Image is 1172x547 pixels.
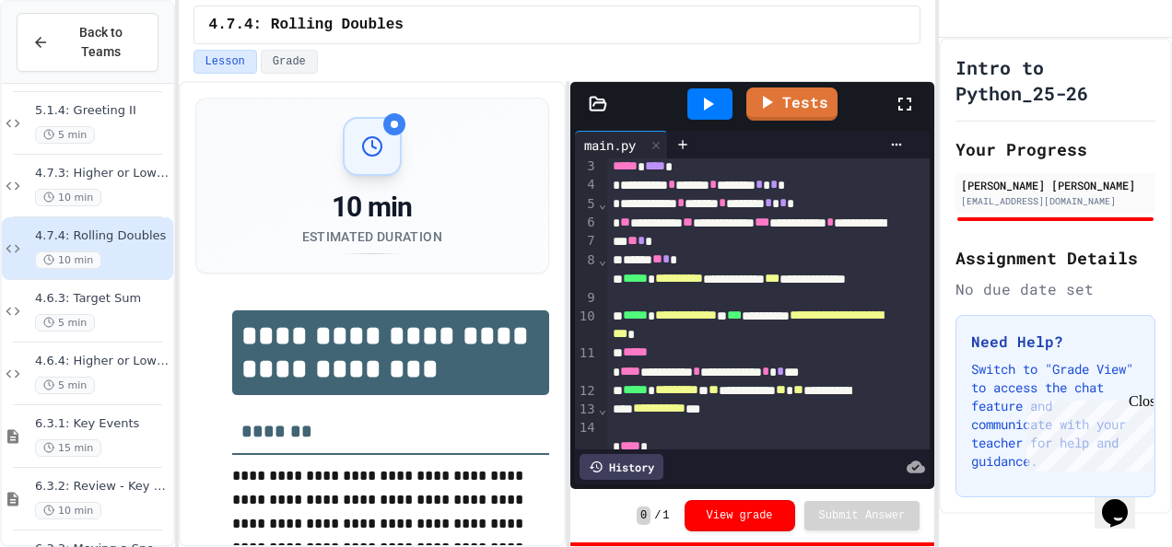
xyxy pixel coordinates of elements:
h2: Assignment Details [955,245,1155,271]
span: 15 min [35,439,101,457]
h3: Need Help? [971,331,1140,353]
div: No due date set [955,278,1155,300]
span: 4.7.4: Rolling Doubles [209,14,404,36]
span: Fold line [598,402,607,416]
span: 6.3.2: Review - Key Events [35,479,170,495]
div: 6 [575,214,598,232]
iframe: chat widget [1019,393,1154,471]
span: 1 [662,508,669,523]
div: 8 [575,251,598,289]
div: 12 [575,382,598,401]
button: Lesson [193,50,257,74]
span: 4.6.4: Higher or Lower I [35,354,170,369]
div: 4 [575,176,598,194]
span: 10 min [35,189,101,206]
span: 5.1.4: Greeting II [35,103,170,119]
div: 5 [575,195,598,214]
span: 10 min [35,502,101,519]
div: 3 [575,157,598,176]
button: View grade [685,500,795,531]
div: 14 [575,419,598,475]
div: 10 min [302,191,442,224]
span: Back to Teams [60,23,143,62]
a: Tests [746,87,838,121]
button: Submit Answer [804,501,920,530]
span: 4.6.3: Target Sum [35,291,170,307]
span: Fold line [598,196,607,211]
div: [PERSON_NAME] [PERSON_NAME] [961,177,1150,193]
span: 5 min [35,377,95,394]
span: Submit Answer [819,508,906,523]
div: Chat with us now!Close [7,7,127,117]
span: 10 min [35,251,101,269]
span: 4.7.4: Rolling Doubles [35,228,170,244]
span: 4.7.3: Higher or Lower II [35,166,170,181]
span: Fold line [598,252,607,267]
span: 5 min [35,314,95,332]
button: Grade [261,50,318,74]
button: Back to Teams [17,13,158,72]
h1: Intro to Python_25-26 [955,54,1155,106]
div: main.py [575,135,645,155]
div: 11 [575,344,598,382]
div: 10 [575,308,598,344]
h2: Your Progress [955,136,1155,162]
div: Estimated Duration [302,227,442,246]
div: main.py [575,131,668,158]
span: 6.3.1: Key Events [35,416,170,432]
span: / [654,508,661,523]
div: 13 [575,401,598,419]
div: History [580,454,663,480]
span: 5 min [35,126,95,144]
div: 9 [575,289,598,308]
div: [EMAIL_ADDRESS][DOMAIN_NAME] [961,194,1150,208]
span: 0 [637,506,650,525]
div: 7 [575,232,598,250]
iframe: chat widget [1095,473,1154,529]
p: Switch to "Grade View" to access the chat feature and communicate with your teacher for help and ... [971,360,1140,471]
